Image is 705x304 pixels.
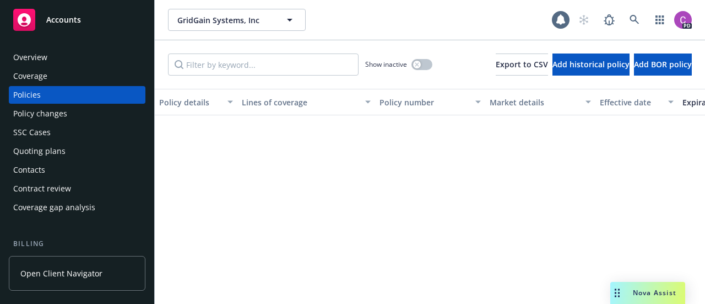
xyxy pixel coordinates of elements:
a: Contract review [9,180,145,198]
div: Effective date [600,97,661,108]
button: Policy details [155,89,237,115]
div: Coverage gap analysis [13,199,95,216]
a: Policy changes [9,105,145,122]
a: Policies [9,86,145,104]
div: Policies [13,86,41,104]
button: Add historical policy [552,54,630,76]
a: Coverage gap analysis [9,199,145,216]
div: SSC Cases [13,124,51,141]
span: Accounts [46,15,81,24]
div: Market details [490,97,579,108]
button: Export to CSV [496,54,548,76]
button: Market details [485,89,595,115]
button: Policy number [375,89,485,115]
span: Show inactive [365,60,407,69]
div: Contacts [13,161,45,179]
span: Add historical policy [552,59,630,70]
div: Policy details [159,97,221,108]
button: Lines of coverage [237,89,375,115]
a: Overview [9,49,145,66]
button: Effective date [595,89,678,115]
a: Report a Bug [598,9,620,31]
a: Search [623,9,646,31]
div: Contract review [13,180,71,198]
div: Billing [9,238,145,249]
span: Open Client Navigator [20,268,102,279]
div: Lines of coverage [242,97,359,108]
a: SSC Cases [9,124,145,141]
button: Nova Assist [610,282,685,304]
button: GridGain Systems, Inc [168,9,306,31]
div: Coverage [13,67,47,85]
span: Add BOR policy [634,59,692,70]
input: Filter by keyword... [168,54,359,76]
a: Switch app [649,9,671,31]
div: Policy number [379,97,469,108]
span: Export to CSV [496,59,548,70]
span: GridGain Systems, Inc [177,14,273,26]
a: Contacts [9,161,145,179]
div: Overview [13,49,47,66]
span: Nova Assist [633,288,676,297]
div: Drag to move [610,282,624,304]
button: Add BOR policy [634,54,692,76]
a: Coverage [9,67,145,85]
a: Start snowing [573,9,595,31]
a: Accounts [9,4,145,35]
div: Policy changes [13,105,67,122]
a: Quoting plans [9,142,145,160]
img: photo [674,11,692,29]
div: Quoting plans [13,142,66,160]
